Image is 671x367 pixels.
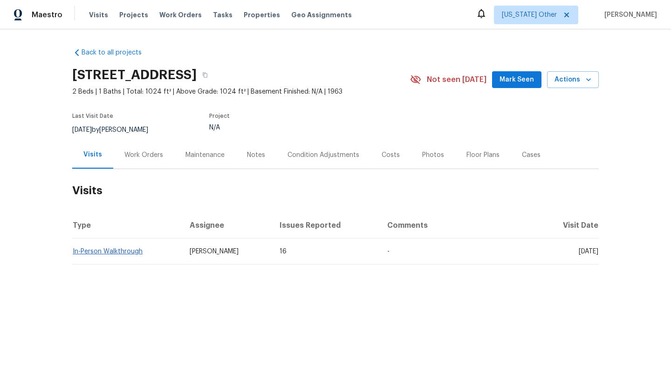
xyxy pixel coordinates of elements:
[213,12,233,18] span: Tasks
[500,74,534,86] span: Mark Seen
[83,150,102,159] div: Visits
[382,150,400,160] div: Costs
[209,113,230,119] span: Project
[547,71,599,88] button: Actions
[72,87,410,96] span: 2 Beds | 1 Baths | Total: 1024 ft² | Above Grade: 1024 ft² | Basement Finished: N/A | 1963
[185,150,225,160] div: Maintenance
[119,10,148,20] span: Projects
[291,10,352,20] span: Geo Assignments
[380,212,538,238] th: Comments
[522,150,541,160] div: Cases
[272,212,379,238] th: Issues Reported
[73,248,143,255] a: In-Person Walkthrough
[387,248,390,255] span: -
[72,70,197,80] h2: [STREET_ADDRESS]
[72,169,599,212] h2: Visits
[244,10,280,20] span: Properties
[288,150,359,160] div: Condition Adjustments
[247,150,265,160] div: Notes
[209,124,388,131] div: N/A
[427,75,486,84] span: Not seen [DATE]
[124,150,163,160] div: Work Orders
[72,212,182,238] th: Type
[492,71,541,88] button: Mark Seen
[422,150,444,160] div: Photos
[159,10,202,20] span: Work Orders
[197,67,213,83] button: Copy Address
[538,212,599,238] th: Visit Date
[182,212,273,238] th: Assignee
[72,48,162,57] a: Back to all projects
[72,113,113,119] span: Last Visit Date
[280,248,287,255] span: 16
[466,150,500,160] div: Floor Plans
[32,10,62,20] span: Maestro
[601,10,657,20] span: [PERSON_NAME]
[502,10,557,20] span: [US_STATE] Other
[72,127,92,133] span: [DATE]
[89,10,108,20] span: Visits
[579,248,598,255] span: [DATE]
[555,74,591,86] span: Actions
[190,248,239,255] span: [PERSON_NAME]
[72,124,159,136] div: by [PERSON_NAME]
